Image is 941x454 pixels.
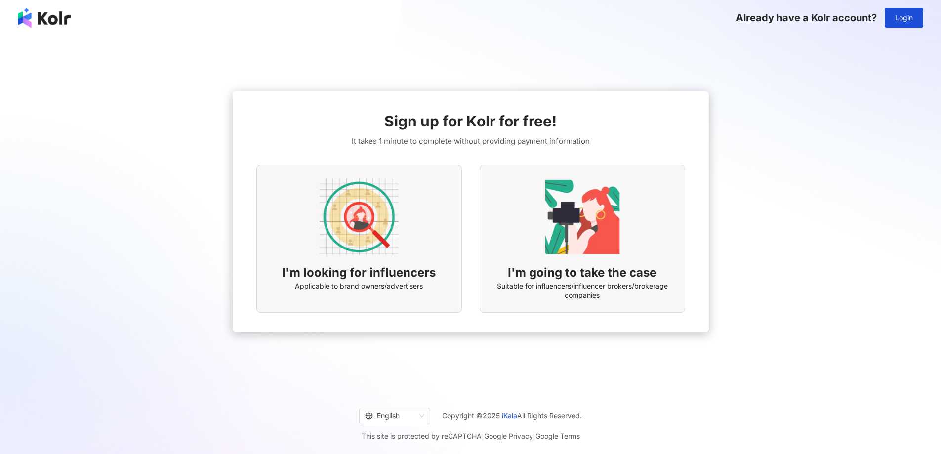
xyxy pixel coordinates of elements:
div: English [365,408,415,424]
span: Already have a Kolr account? [736,12,877,24]
img: KOL identity option [543,177,622,256]
span: | [482,432,484,440]
span: Login [895,14,913,22]
span: This site is protected by reCAPTCHA [362,430,580,442]
button: Login [885,8,923,28]
span: | [533,432,535,440]
a: iKala [502,412,517,420]
span: I'm looking for influencers [282,264,436,281]
span: Copyright © 2025 All Rights Reserved. [442,410,582,422]
img: AD identity option [320,177,399,256]
span: Suitable for influencers/influencer brokers/brokerage companies [492,281,673,300]
a: Google Terms [535,432,580,440]
span: It takes 1 minute to complete without providing payment information [352,135,590,147]
img: logo [18,8,71,28]
a: Google Privacy [484,432,533,440]
span: Applicable to brand owners/advertisers [295,281,423,291]
span: I'm going to take the case [508,264,656,281]
span: Sign up for Kolr for free! [384,111,557,131]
